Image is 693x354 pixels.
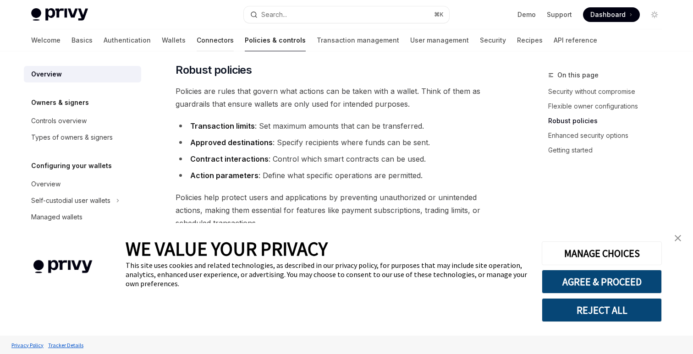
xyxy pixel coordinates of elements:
a: Connectors [197,29,234,51]
img: company logo [14,247,112,287]
h5: Configuring your wallets [31,160,112,171]
a: Security without compromise [548,84,669,99]
li: : Set maximum amounts that can be transferred. [176,120,506,132]
a: Welcome [31,29,60,51]
span: ⌘ K [434,11,444,18]
div: Managed wallets [31,212,82,223]
div: Overview [31,179,60,190]
a: Transaction management [317,29,399,51]
a: Robust policies [548,114,669,128]
a: Managed wallets [24,209,141,225]
a: Tracker Details [46,337,86,353]
button: AGREE & PROCEED [542,270,662,294]
span: On this page [557,70,599,81]
a: Flexible owner configurations [548,99,669,114]
h5: Owners & signers [31,97,89,108]
a: Policies & controls [245,29,306,51]
a: close banner [669,229,687,247]
a: Wallets [162,29,186,51]
a: User management [410,29,469,51]
a: Authentication [104,29,151,51]
span: Policies help protect users and applications by preventing unauthorized or unintended actions, ma... [176,191,506,229]
span: Policies are rules that govern what actions can be taken with a wallet. Think of them as guardrai... [176,85,506,110]
a: API reference [554,29,597,51]
button: MANAGE CHOICES [542,241,662,265]
a: Overview [24,66,141,82]
div: Controls overview [31,115,87,126]
a: Enhanced security options [548,128,669,143]
strong: Transaction limits [190,121,255,131]
a: Getting started [548,143,669,158]
a: Demo [517,10,536,19]
img: light logo [31,8,88,21]
div: Overview [31,69,62,80]
button: REJECT ALL [542,298,662,322]
a: Overview [24,176,141,192]
li: : Specify recipients where funds can be sent. [176,136,506,149]
li: : Control which smart contracts can be used. [176,152,506,165]
div: This site uses cookies and related technologies, as described in our privacy policy, for purposes... [126,261,528,288]
li: : Define what specific operations are permitted. [176,169,506,182]
a: Dashboard [583,7,640,22]
button: Toggle dark mode [647,7,662,22]
a: Basics [71,29,93,51]
strong: Action parameters [190,171,258,180]
a: Privacy Policy [9,337,46,353]
a: Security [480,29,506,51]
button: Self-custodial user wallets [24,192,141,209]
strong: Approved destinations [190,138,273,147]
a: Types of owners & signers [24,129,141,146]
a: Controls overview [24,113,141,129]
span: Dashboard [590,10,626,19]
a: Support [547,10,572,19]
img: close banner [675,235,681,241]
span: Robust policies [176,63,252,77]
button: Search...⌘K [244,6,449,23]
strong: Contract interactions [190,154,269,163]
a: Recipes [517,29,543,51]
div: Self-custodial user wallets [31,195,110,206]
div: Types of owners & signers [31,132,113,143]
span: WE VALUE YOUR PRIVACY [126,237,328,261]
div: Search... [261,9,287,20]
